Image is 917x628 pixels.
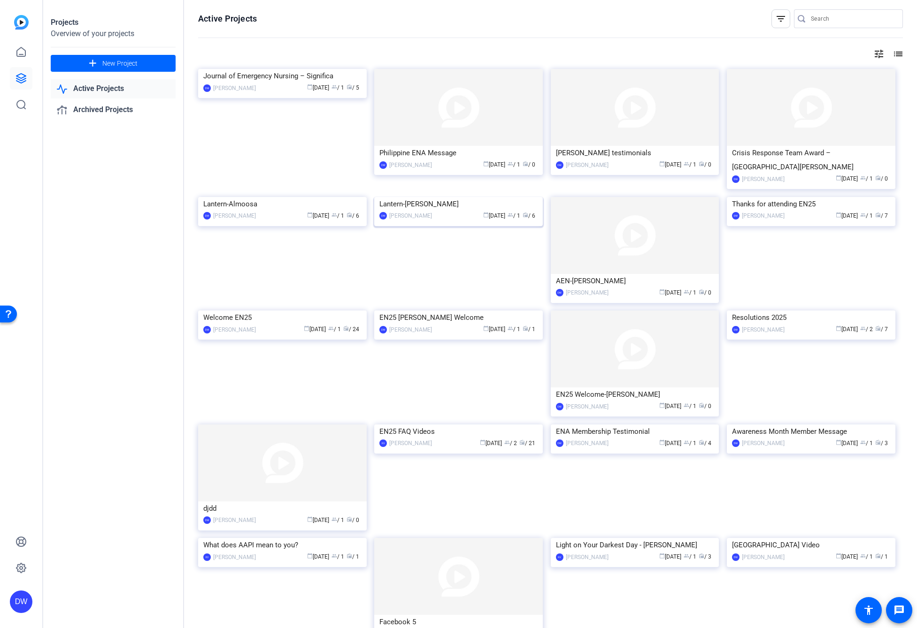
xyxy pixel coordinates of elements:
div: DW [10,590,32,613]
div: djdd [203,501,362,515]
span: / 1 [508,212,520,219]
span: calendar_today [836,325,841,331]
span: radio [875,212,881,218]
span: group [684,289,689,295]
span: [DATE] [659,553,681,560]
span: / 1 [523,326,535,333]
div: [PERSON_NAME] testimonials [556,146,714,160]
div: [PERSON_NAME] [389,439,432,448]
span: radio [699,289,704,295]
div: KV [556,553,563,561]
span: [DATE] [483,326,505,333]
div: KV [379,439,387,447]
span: calendar_today [483,325,489,331]
span: group [331,516,337,522]
span: / 1 [860,440,873,446]
div: DW [732,212,740,219]
div: DW [203,326,211,333]
span: [DATE] [483,212,505,219]
div: What does AAPI mean to you? [203,538,362,552]
span: / 6 [523,212,535,219]
span: group [860,553,866,559]
span: [DATE] [307,212,329,219]
span: group [328,325,334,331]
span: [DATE] [659,403,681,409]
div: Awareness Month Member Message [732,424,890,439]
span: / 1 [875,553,888,560]
span: radio [875,175,881,181]
span: group [860,439,866,445]
div: [PERSON_NAME] [213,211,256,220]
span: / 0 [875,175,888,182]
div: Lantern-[PERSON_NAME] [379,197,538,211]
span: / 0 [699,289,711,296]
div: EN25 [PERSON_NAME] Welcome [379,310,538,325]
span: radio [875,553,881,559]
span: / 0 [523,161,535,168]
a: Active Projects [51,79,176,98]
span: / 3 [699,553,711,560]
span: [DATE] [836,175,858,182]
span: / 5 [347,84,359,91]
span: / 1 [684,440,696,446]
mat-icon: list [892,48,903,60]
span: radio [523,325,528,331]
span: radio [875,439,881,445]
span: radio [523,212,528,218]
span: / 1 [331,553,344,560]
div: Overview of your projects [51,28,176,39]
span: calendar_today [836,212,841,218]
div: Journal of Emergency Nursing – Significa [203,69,362,83]
span: / 1 [684,289,696,296]
span: calendar_today [304,325,309,331]
span: radio [523,161,528,166]
span: [DATE] [304,326,326,333]
span: radio [699,439,704,445]
div: Philippine ENA Message [379,146,538,160]
span: group [331,212,337,218]
mat-icon: message [894,605,905,616]
mat-icon: add [87,58,99,69]
div: Resolutions 2025 [732,310,890,325]
span: calendar_today [480,439,485,445]
div: [PERSON_NAME] [213,552,256,562]
span: [DATE] [836,553,858,560]
span: calendar_today [659,402,665,408]
span: / 1 [331,517,344,523]
span: group [684,439,689,445]
h1: Active Projects [198,13,257,24]
span: / 3 [875,440,888,446]
span: / 24 [343,326,359,333]
span: group [860,325,866,331]
div: [PERSON_NAME] [213,325,256,334]
div: Crisis Response Team Award – [GEOGRAPHIC_DATA][PERSON_NAME] [732,146,890,174]
span: [DATE] [659,289,681,296]
span: calendar_today [659,161,665,166]
span: / 1 [860,553,873,560]
span: radio [875,325,881,331]
div: [PERSON_NAME] [389,160,432,170]
div: [PERSON_NAME] [213,83,256,93]
span: [DATE] [307,553,329,560]
div: [PERSON_NAME] [389,211,432,220]
div: DW [556,403,563,410]
div: [PERSON_NAME] [566,402,609,411]
div: [PERSON_NAME] [566,288,609,297]
span: calendar_today [307,212,313,218]
button: New Project [51,55,176,72]
div: EN25 Welcome-[PERSON_NAME] [556,387,714,401]
span: calendar_today [659,289,665,295]
span: radio [347,553,352,559]
span: group [508,325,513,331]
span: / 6 [347,212,359,219]
span: group [684,161,689,166]
span: / 21 [519,440,535,446]
div: [PERSON_NAME] [389,325,432,334]
div: [PERSON_NAME] [742,325,785,334]
span: New Project [102,59,138,68]
span: [DATE] [483,161,505,168]
div: [PERSON_NAME] [213,515,256,525]
div: DW [379,326,387,333]
span: radio [699,402,704,408]
span: / 1 [684,403,696,409]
